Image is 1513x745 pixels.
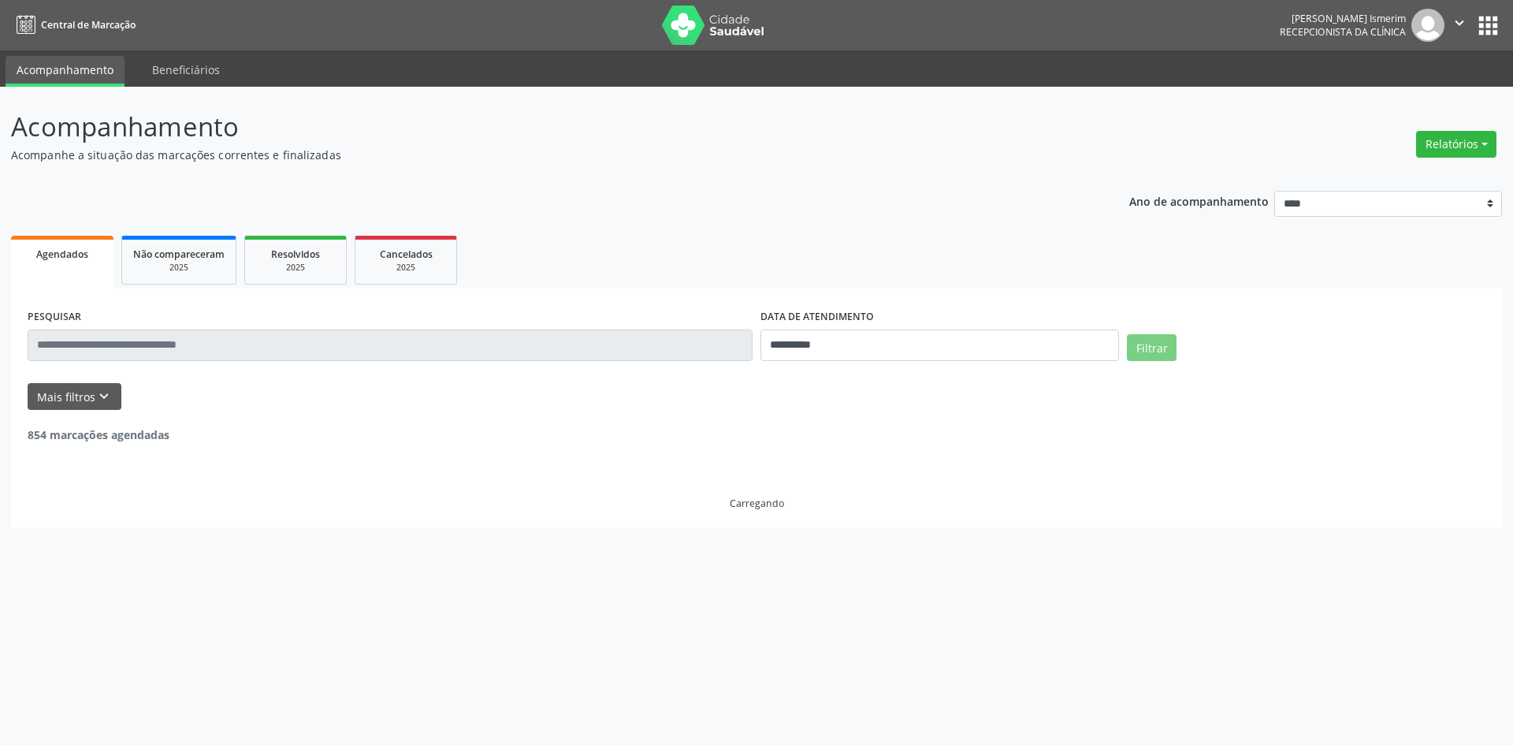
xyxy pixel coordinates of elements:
[28,305,81,330] label: PESQUISAR
[11,147,1054,163] p: Acompanhe a situação das marcações correntes e finalizadas
[133,262,225,274] div: 2025
[1451,14,1468,32] i: 
[28,383,121,411] button: Mais filtroskeyboard_arrow_down
[380,248,433,261] span: Cancelados
[6,56,125,87] a: Acompanhamento
[28,427,169,442] strong: 854 marcações agendadas
[133,248,225,261] span: Não compareceram
[760,305,874,330] label: DATA DE ATENDIMENTO
[11,12,136,38] a: Central de Marcação
[1416,131,1496,158] button: Relatórios
[1127,334,1177,361] button: Filtrar
[1129,191,1269,210] p: Ano de acompanhamento
[1411,9,1444,42] img: img
[256,262,335,274] div: 2025
[1444,9,1474,42] button: 
[271,248,320,261] span: Resolvidos
[11,107,1054,147] p: Acompanhamento
[730,497,784,510] div: Carregando
[95,388,113,405] i: keyboard_arrow_down
[1280,25,1406,39] span: Recepcionista da clínica
[1474,12,1502,39] button: apps
[141,56,231,84] a: Beneficiários
[1280,12,1406,25] div: [PERSON_NAME] Ismerim
[41,18,136,32] span: Central de Marcação
[366,262,445,274] div: 2025
[36,248,88,261] span: Agendados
